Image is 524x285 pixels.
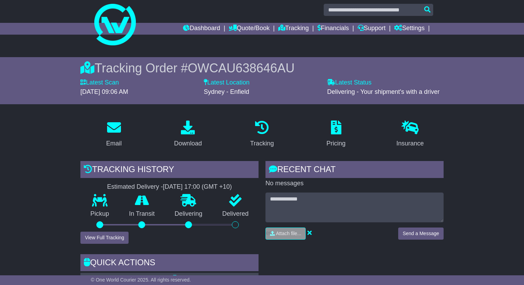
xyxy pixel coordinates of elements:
p: No messages [265,180,444,187]
div: Email [106,139,122,148]
p: In Transit [119,210,165,218]
div: RECENT CHAT [265,161,444,180]
div: Download [174,139,202,148]
a: Financials [317,23,349,35]
a: Tracking [278,23,309,35]
div: Tracking history [80,161,259,180]
div: [DATE] 17:00 (GMT +10) [163,183,232,191]
div: Tracking Order # [80,61,444,75]
label: Latest Scan [80,79,119,87]
a: Tracking [246,118,278,151]
a: Support [358,23,386,35]
span: [DATE] 09:06 AM [80,88,128,95]
div: Pricing [326,139,346,148]
span: Sydney - Enfield [204,88,249,95]
button: View Full Tracking [80,232,129,244]
p: Delivering [165,210,212,218]
div: Tracking [250,139,274,148]
a: Email Documents [85,275,140,282]
p: Pickup [80,210,119,218]
a: Pricing [322,118,350,151]
a: Dashboard [183,23,220,35]
label: Latest Location [204,79,250,87]
span: OWCAU638646AU [188,61,295,75]
span: Delivering - Your shipment's with a driver [327,88,440,95]
a: Insurance [392,118,428,151]
p: Delivered [212,210,259,218]
button: Send a Message [398,228,444,240]
a: Download [169,118,206,151]
div: Insurance [396,139,424,148]
div: Estimated Delivery - [80,183,259,191]
a: Email [102,118,126,151]
a: Shipping Label - A4 printer [173,275,253,282]
a: Settings [394,23,425,35]
a: Quote/Book [229,23,270,35]
label: Latest Status [327,79,372,87]
div: Quick Actions [80,254,259,273]
span: © One World Courier 2025. All rights reserved. [91,277,191,283]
